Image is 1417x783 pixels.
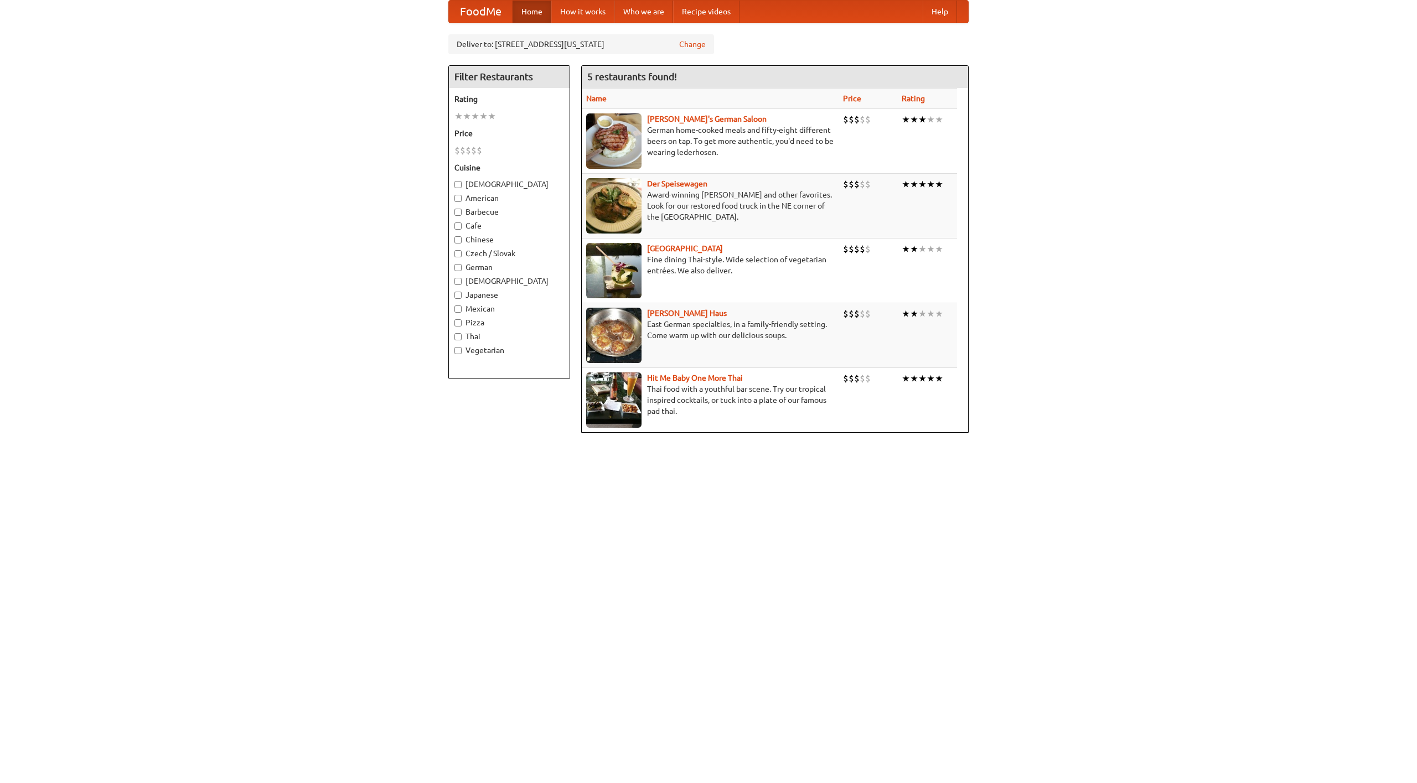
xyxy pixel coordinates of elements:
li: ★ [935,243,943,255]
li: $ [854,308,860,320]
label: Barbecue [454,206,564,217]
li: ★ [927,372,935,385]
li: $ [849,372,854,385]
li: $ [849,243,854,255]
li: $ [854,113,860,126]
li: $ [865,372,871,385]
a: [PERSON_NAME]'s German Saloon [647,115,767,123]
input: Chinese [454,236,462,243]
li: $ [860,113,865,126]
div: Deliver to: [STREET_ADDRESS][US_STATE] [448,34,714,54]
li: $ [454,144,460,157]
a: Who we are [614,1,673,23]
li: ★ [910,308,918,320]
a: Name [586,94,607,103]
li: $ [865,178,871,190]
li: $ [466,144,471,157]
input: Czech / Slovak [454,250,462,257]
li: ★ [910,243,918,255]
a: FoodMe [449,1,513,23]
li: $ [843,308,849,320]
input: [DEMOGRAPHIC_DATA] [454,181,462,188]
b: Der Speisewagen [647,179,707,188]
li: $ [477,144,482,157]
li: $ [865,243,871,255]
li: ★ [902,113,910,126]
p: Thai food with a youthful bar scene. Try our tropical inspired cocktails, or tuck into a plate of... [586,383,834,417]
li: $ [854,372,860,385]
p: Fine dining Thai-style. Wide selection of vegetarian entrées. We also deliver. [586,254,834,276]
a: Recipe videos [673,1,739,23]
li: $ [860,308,865,320]
li: $ [471,144,477,157]
a: Home [513,1,551,23]
li: $ [860,243,865,255]
a: [PERSON_NAME] Haus [647,309,727,318]
img: babythai.jpg [586,372,642,428]
input: Japanese [454,292,462,299]
p: German home-cooked meals and fifty-eight different beers on tap. To get more authentic, you'd nee... [586,125,834,158]
h5: Rating [454,94,564,105]
li: ★ [927,113,935,126]
li: ★ [454,110,463,122]
li: $ [865,308,871,320]
input: American [454,195,462,202]
a: Rating [902,94,925,103]
input: Thai [454,333,462,340]
li: ★ [902,308,910,320]
h5: Cuisine [454,162,564,173]
li: ★ [918,113,927,126]
li: ★ [910,113,918,126]
li: $ [849,308,854,320]
li: $ [843,243,849,255]
a: Change [679,39,706,50]
li: ★ [935,178,943,190]
li: ★ [910,178,918,190]
li: $ [854,178,860,190]
li: $ [843,178,849,190]
a: Price [843,94,861,103]
img: satay.jpg [586,243,642,298]
li: ★ [902,372,910,385]
input: Cafe [454,222,462,230]
li: ★ [918,178,927,190]
label: Chinese [454,234,564,245]
li: ★ [902,178,910,190]
input: [DEMOGRAPHIC_DATA] [454,278,462,285]
a: Help [923,1,957,23]
li: $ [843,372,849,385]
li: $ [460,144,466,157]
li: $ [849,113,854,126]
img: esthers.jpg [586,113,642,169]
label: Vegetarian [454,345,564,356]
label: Cafe [454,220,564,231]
h4: Filter Restaurants [449,66,570,88]
p: Award-winning [PERSON_NAME] and other favorites. Look for our restored food truck in the NE corne... [586,189,834,222]
li: ★ [935,113,943,126]
li: ★ [918,308,927,320]
a: Hit Me Baby One More Thai [647,374,743,382]
label: Japanese [454,289,564,300]
label: [DEMOGRAPHIC_DATA] [454,276,564,287]
img: kohlhaus.jpg [586,308,642,363]
input: Pizza [454,319,462,326]
label: Pizza [454,317,564,328]
li: $ [843,113,849,126]
li: ★ [935,372,943,385]
li: ★ [927,243,935,255]
label: Mexican [454,303,564,314]
li: ★ [902,243,910,255]
li: ★ [479,110,488,122]
li: $ [849,178,854,190]
p: East German specialties, in a family-friendly setting. Come warm up with our delicious soups. [586,319,834,341]
li: $ [860,178,865,190]
b: [GEOGRAPHIC_DATA] [647,244,723,253]
li: ★ [935,308,943,320]
li: ★ [927,308,935,320]
input: Vegetarian [454,347,462,354]
label: Thai [454,331,564,342]
label: [DEMOGRAPHIC_DATA] [454,179,564,190]
input: German [454,264,462,271]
